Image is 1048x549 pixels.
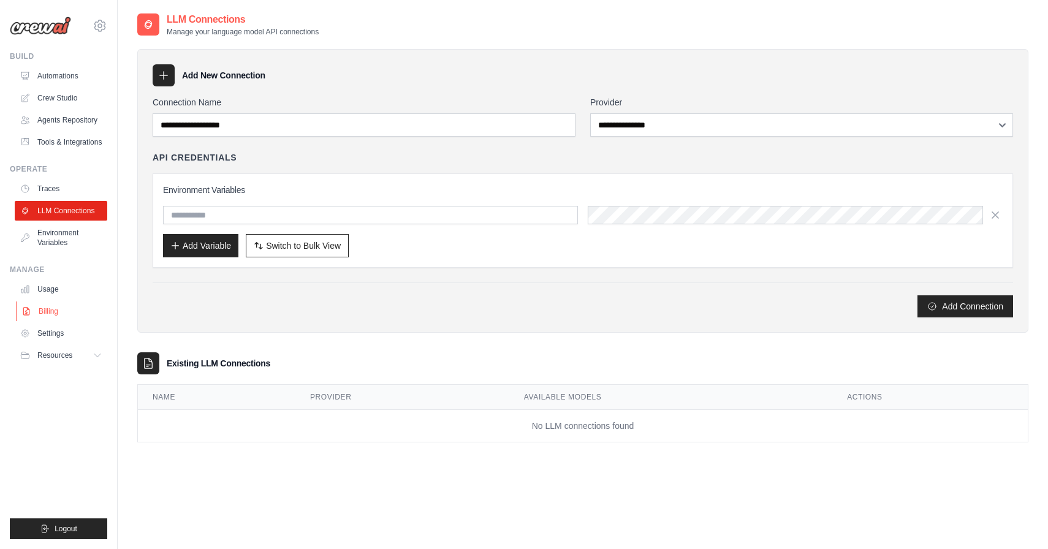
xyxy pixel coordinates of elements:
span: Resources [37,350,72,360]
a: Crew Studio [15,88,107,108]
a: Billing [16,301,108,321]
h3: Environment Variables [163,184,1003,196]
button: Add Connection [917,295,1013,317]
img: Logo [10,17,71,35]
p: Manage your language model API connections [167,27,319,37]
h3: Existing LLM Connections [167,357,270,369]
div: Operate [10,164,107,174]
a: Environment Variables [15,223,107,252]
a: Agents Repository [15,110,107,130]
a: Settings [15,324,107,343]
div: Build [10,51,107,61]
span: Logout [55,524,77,534]
h4: API Credentials [153,151,237,164]
th: Name [138,385,295,410]
button: Switch to Bulk View [246,234,349,257]
a: Tools & Integrations [15,132,107,152]
a: Automations [15,66,107,86]
button: Logout [10,518,107,539]
div: Manage [10,265,107,274]
button: Resources [15,346,107,365]
button: Add Variable [163,234,238,257]
td: No LLM connections found [138,410,1028,442]
th: Provider [295,385,509,410]
th: Actions [832,385,1028,410]
a: LLM Connections [15,201,107,221]
span: Switch to Bulk View [266,240,341,252]
a: Traces [15,179,107,199]
h2: LLM Connections [167,12,319,27]
label: Connection Name [153,96,575,108]
a: Usage [15,279,107,299]
label: Provider [590,96,1013,108]
th: Available Models [509,385,832,410]
h3: Add New Connection [182,69,265,81]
